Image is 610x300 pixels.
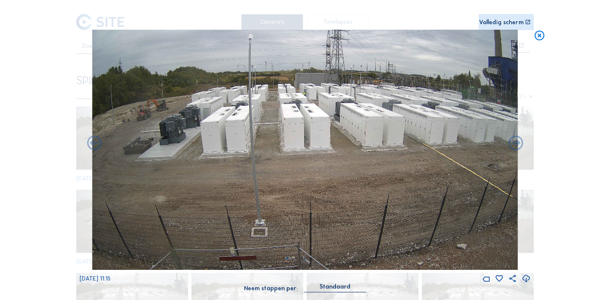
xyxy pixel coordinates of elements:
[244,286,298,292] div: Neem stappen per:
[507,135,524,152] i: Back
[304,283,366,292] div: Standaard
[86,135,103,152] i: Forward
[92,30,518,270] img: Image
[80,275,111,282] span: [DATE] 11:15
[320,283,350,291] div: Standaard
[479,20,524,25] div: Volledig scherm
